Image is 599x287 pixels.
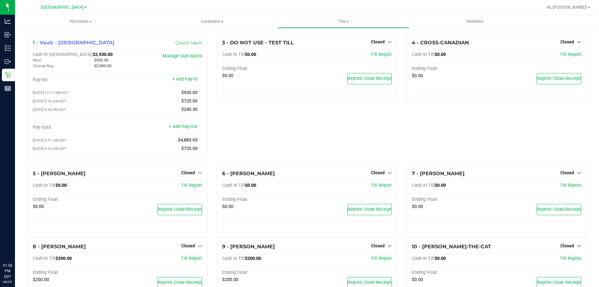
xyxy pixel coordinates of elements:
span: Reprint Close Receipt [158,280,202,285]
span: Cash In Till [412,183,435,188]
span: $0.00 [412,204,423,209]
a: Count Vault [175,40,202,46]
div: Ending Float [222,66,307,72]
a: Till Report [371,183,392,188]
span: Till Report [181,256,202,261]
button: Reprint Close Receipt [347,204,392,215]
span: Cash In Till [412,52,435,57]
span: $720.00 [181,146,197,151]
a: Till Report [371,52,392,57]
span: $0.00 [33,204,44,209]
span: 6 - [PERSON_NAME] [222,171,275,176]
span: Cash In Till [222,183,245,188]
span: Reprint Close Receipt [348,76,392,81]
span: Cash In Till [33,256,56,261]
span: Closed [371,39,385,44]
span: $0.00 [245,183,256,188]
span: $0.00 [222,204,233,209]
span: $2,000.00 [94,63,111,68]
a: + Add Pay-In [172,77,197,82]
inline-svg: Inventory [5,45,11,51]
span: [DATE] 9:31 AM EDT [33,138,66,142]
button: Reprint Close Receipt [158,204,202,215]
inline-svg: Reports [5,85,11,92]
span: $0.00 [435,256,446,261]
a: Purchases [15,15,146,28]
span: 10 - [PERSON_NAME]-THE-CAT [412,244,491,250]
a: + Add Pay-Out [169,124,197,129]
span: Customers [147,19,277,24]
span: $0.00 [412,277,423,282]
span: $0.00 [435,183,446,188]
span: Closed [560,243,574,248]
span: 8 - [PERSON_NAME] [33,244,86,250]
span: Reprint Close Receipt [537,76,581,81]
span: Closed [181,170,195,175]
span: Cash In Till [412,256,435,261]
span: $720.00 [181,98,197,104]
span: $240.30 [181,107,197,112]
span: $4,889.95 [178,137,197,143]
div: Ending Float [222,270,307,275]
div: Ending Float [33,270,118,275]
div: Ending Float [222,197,307,202]
span: 5 - [PERSON_NAME] [33,171,85,176]
a: Till Report [371,256,392,261]
span: $200.00 [33,277,49,282]
span: $0.00 [222,73,233,78]
span: Reprint Close Receipt [537,207,581,212]
inline-svg: Analytics [5,18,11,24]
span: Cash In Till [33,183,56,188]
a: Deliveries [409,15,541,28]
span: Closed [560,170,574,175]
span: Change Bag: [33,64,54,68]
span: 4 - CROSS-CANADIAN [412,40,469,46]
span: Cash In Till [222,256,245,261]
span: Reprint Close Receipt [348,280,392,285]
div: Pay-Outs [33,125,118,130]
span: $0.00 [245,52,256,57]
a: Customers [146,15,278,28]
span: Closed [371,170,385,175]
inline-svg: Outbound [5,58,11,65]
p: 01:56 PM EDT [3,263,12,280]
span: Reprint Close Receipt [348,207,392,212]
span: Main: [33,58,42,62]
span: [GEOGRAPHIC_DATA] [41,5,84,10]
span: Tills [278,19,409,24]
a: Till Report [560,52,581,57]
button: Reprint Close Receipt [347,73,392,84]
span: Deliveries [458,19,492,24]
span: $0.00 [435,52,446,57]
span: 9 - [PERSON_NAME] [222,244,275,250]
span: [DATE] 12:17 PM EDT [33,91,68,95]
span: $930.00 [94,58,108,62]
span: Closed [181,243,195,248]
span: 3 - DO NOT USE - TEST TILL [222,40,294,46]
div: Ending Float [33,197,118,202]
span: $930.00 [181,90,197,95]
span: $0.00 [56,183,67,188]
iframe: Resource center [6,237,25,256]
span: $0.00 [412,73,423,78]
div: Ending Float [412,197,497,202]
span: Hi, [PERSON_NAME]! [547,5,587,10]
span: $200.00 [222,277,238,282]
span: Closed [371,243,385,248]
span: [DATE] 9:30 AM EDT [33,99,66,103]
a: Till Report [181,183,202,188]
a: Till Report [560,183,581,188]
span: [DATE] 9:30 AM EDT [33,146,66,151]
span: Closed [560,39,574,44]
div: Ending Float [412,66,497,72]
span: Cash In [GEOGRAPHIC_DATA]: [33,52,93,57]
a: Tills [278,15,409,28]
span: Reprint Close Receipt [158,207,202,212]
inline-svg: Retail [5,72,11,78]
div: Ending Float [412,270,497,275]
span: 7 - [PERSON_NAME] [412,171,465,176]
